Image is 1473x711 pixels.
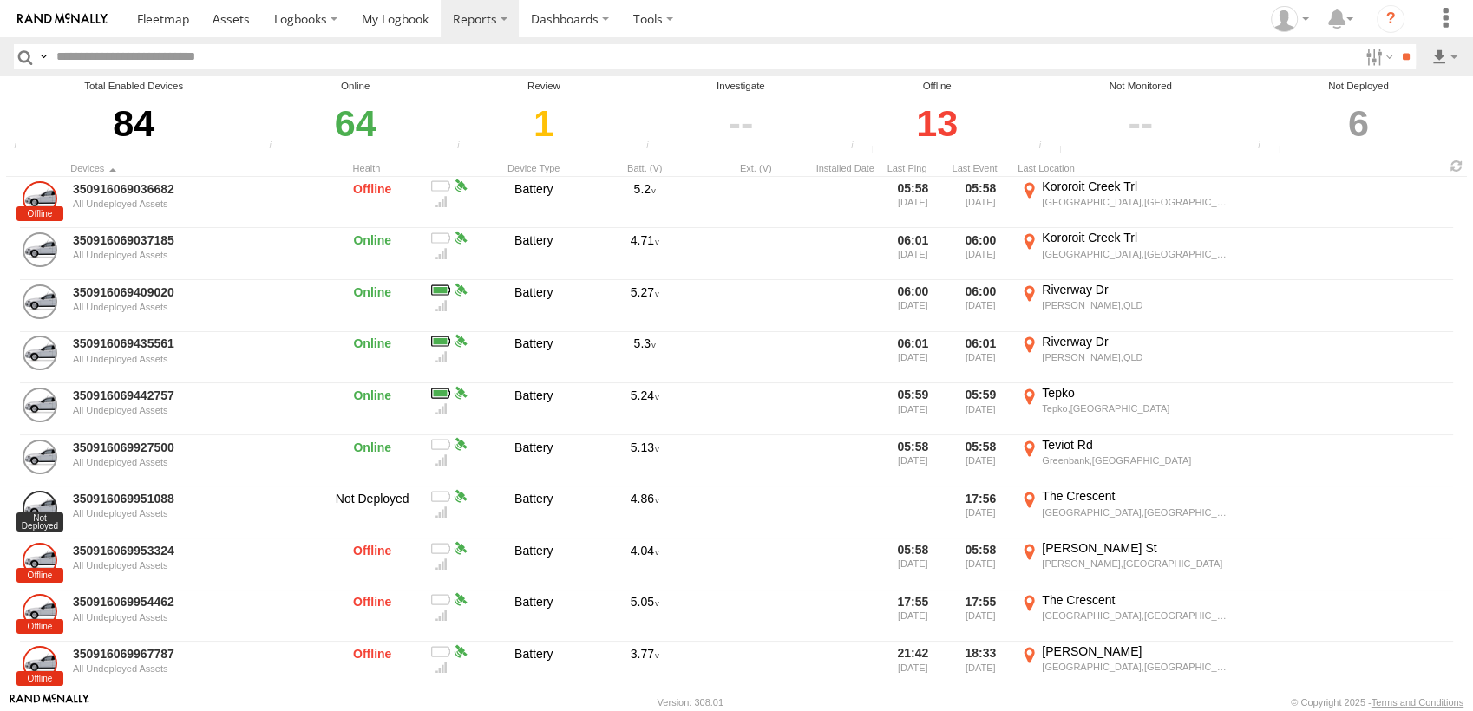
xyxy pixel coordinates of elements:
div: 18:33 [DATE] [950,643,1011,692]
div: Last Event GPS Signal Strength [450,179,469,194]
div: 06:01 [DATE] [882,230,943,278]
div: Click to filter by Not Monitored [1033,94,1247,153]
div: Last Event GSM Signal Strength [431,245,450,261]
div: Battery Remaining: 5.299v [431,334,450,349]
div: No battery health information received from this device. [431,230,450,245]
div: All Undeployed Assets [73,302,311,312]
div: [GEOGRAPHIC_DATA],[GEOGRAPHIC_DATA] [1042,661,1232,673]
a: Visit our Website [10,694,89,711]
div: All Undeployed Assets [73,663,311,674]
div: Kororoit Creek Trl [1042,179,1232,194]
div: Last Event GSM Signal Strength [431,608,450,623]
div: Devices that have not communicated with the server in the last 24hrs [641,140,667,153]
div: 06:00 [DATE] [950,230,1011,278]
div: Review [452,79,636,94]
label: Search Filter Options [1358,44,1396,69]
div: All Undeployed Assets [73,354,311,364]
a: 350916069954462 [73,594,311,610]
label: Click to View Event Location [1018,282,1234,330]
div: No battery health information received from this device. [431,437,450,453]
div: Last Event GPS Signal Strength [450,282,469,297]
div: All Undeployed Assets [73,560,311,571]
div: Online [320,437,424,486]
div: Offline [320,643,424,692]
div: Online [320,282,424,330]
div: All Undeployed Assets [73,405,311,415]
div: Click to Sort [70,162,313,174]
div: Click to Sort [882,162,943,174]
div: Greenbank,[GEOGRAPHIC_DATA] [1042,454,1232,466]
div: Last Event GPS Signal Strength [450,230,469,245]
div: Devices that have not communicated at least once with the server in the last 6hrs [452,140,478,153]
a: Click to View Device Details [23,440,57,474]
div: Number of devices that have communicated at least once in the last 6hrs [264,140,290,153]
div: Not Monitored [1033,79,1247,94]
div: 06:01 [DATE] [950,334,1011,382]
div: Last Event GPS Signal Strength [450,334,469,349]
div: © Copyright 2025 - [1291,697,1463,708]
div: Battery Remaining: 5.273v [592,282,697,330]
div: All Undeployed Assets [73,457,311,467]
div: Battery [481,437,586,486]
div: Battery [481,230,586,278]
div: Battery Remaining: 5.244v [592,385,697,434]
div: The Crescent [1042,488,1232,504]
div: 17:55 [DATE] [882,592,943,641]
div: Last Event GSM Signal Strength [431,659,450,675]
div: Click to Sort [950,162,1011,174]
div: Not Deployed [1253,79,1464,94]
div: All Undeployed Assets [73,199,311,209]
div: Installed Date [815,162,875,174]
a: Click to View Device Details [23,232,57,267]
div: Batt. (V) [592,162,697,174]
div: Last Event GPS Signal Strength [450,592,469,608]
div: Click to filter by Investigate [641,94,841,153]
div: Battery Remaining: 5.054v [592,592,697,641]
div: 05:58 [DATE] [882,179,943,227]
div: Last Event GSM Signal Strength [431,504,450,519]
div: 05:58 [DATE] [950,540,1011,589]
div: Last Event GPS Signal Strength [450,488,469,504]
div: All Undeployed Assets [73,250,311,260]
i: ? [1377,5,1404,33]
div: Last Event GPS Signal Strength [450,540,469,556]
a: Click to View Device Details [23,336,57,370]
div: Total number of Enabled Devices [9,140,35,153]
div: Riverway Dr [1042,282,1232,297]
div: Kororoit Creek Trl [1042,230,1232,245]
a: Click to View Device Details [23,388,57,422]
div: [PERSON_NAME] [1042,643,1232,659]
div: Last Event GSM Signal Strength [431,349,450,365]
label: Click to View Event Location [1018,437,1234,486]
div: Tepko [1042,385,1232,401]
div: External Power Voltage [704,162,808,174]
div: [PERSON_NAME],QLD [1042,351,1232,363]
div: Last Event GPS Signal Strength [450,643,469,659]
label: Click to View Event Location [1018,488,1234,537]
div: Battery [481,592,586,641]
div: No battery health information received from this device. [431,643,450,659]
a: 350916069953324 [73,543,311,558]
div: Last Event GSM Signal Strength [431,194,450,210]
a: Click to View Device Details [23,181,57,216]
a: 350916069435561 [73,336,311,351]
div: Online [320,334,424,382]
div: Battery Remaining: 4.711v [592,230,697,278]
div: Battery [481,540,586,589]
div: Last Event GPS Signal Strength [450,385,469,401]
div: Riverway Dr [1042,334,1232,349]
a: Click to View Device Details [23,284,57,319]
label: Click to View Event Location [1018,385,1234,434]
div: 05:59 [DATE] [882,385,943,434]
div: Last Event GSM Signal Strength [431,556,450,571]
div: Tepko,[GEOGRAPHIC_DATA] [1042,402,1232,414]
label: Click to View Event Location [1018,230,1234,278]
div: Last Event GSM Signal Strength [431,401,450,416]
div: Battery Remaining: 5.195v [592,179,697,227]
label: Click to View Event Location [1018,334,1234,382]
div: Click to filter by Not Deployed [1253,94,1464,153]
div: Click to filter by Enabled devices [9,94,259,153]
div: Offline [320,179,424,227]
div: Battery [481,643,586,692]
div: Battery Remaining: 5.299v [592,334,697,382]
